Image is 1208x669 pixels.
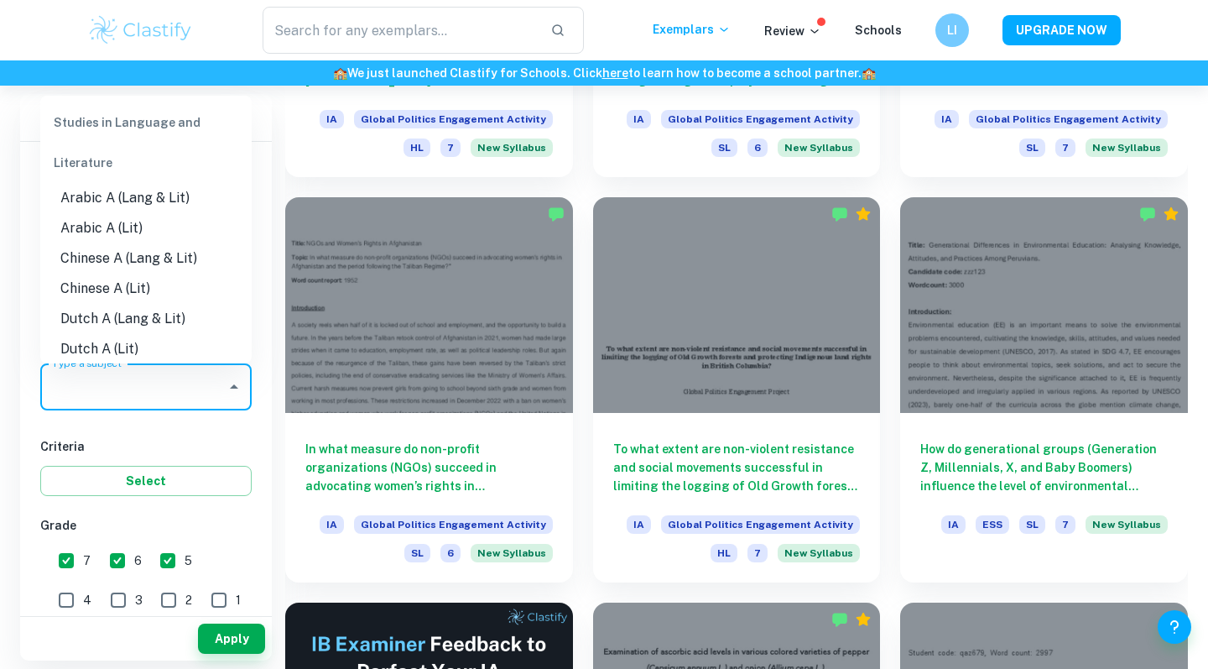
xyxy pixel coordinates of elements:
[40,304,252,334] li: Dutch A (Lang & Lit)
[778,544,860,562] div: Starting from the May 2026 session, the Global Politics Engagement Activity requirements have cha...
[855,24,902,37] a: Schools
[404,139,430,157] span: HL
[778,139,860,157] span: New Syllabus
[661,515,860,534] span: Global Politics Engagement Activity
[185,551,192,570] span: 5
[83,551,91,570] span: 7
[354,110,553,128] span: Global Politics Engagement Activity
[40,102,252,183] div: Studies in Language and Literature
[333,66,347,80] span: 🏫
[222,375,246,399] button: Close
[627,515,651,534] span: IA
[40,274,252,304] li: Chinese A (Lit)
[778,139,860,157] div: Starting from the May 2026 session, the Global Politics Engagement Activity requirements have cha...
[602,66,628,80] a: here
[285,197,573,583] a: In what measure do non-profit organizations (NGOs) succeed in advocating women’s rights in [GEOGR...
[747,139,768,157] span: 6
[1019,139,1045,157] span: SL
[855,611,872,628] div: Premium
[87,13,194,47] img: Clastify logo
[185,591,192,609] span: 2
[1019,515,1045,534] span: SL
[593,197,881,583] a: To what extent are non-violent resistance and social movements successful in limiting the logging...
[976,515,1009,534] span: ESS
[305,440,553,495] h6: In what measure do non-profit organizations (NGOs) succeed in advocating women’s rights in [GEOGR...
[1086,139,1168,157] div: Starting from the May 2026 session, the Global Politics Engagement Activity requirements have cha...
[471,139,553,157] div: Starting from the May 2026 session, the Global Politics Engagement Activity requirements have cha...
[134,551,142,570] span: 6
[661,110,860,128] span: Global Politics Engagement Activity
[263,7,537,54] input: Search for any exemplars...
[1055,515,1075,534] span: 7
[862,66,876,80] span: 🏫
[40,213,252,243] li: Arabic A (Lit)
[40,183,252,213] li: Arabic A (Lang & Lit)
[831,611,848,628] img: Marked
[440,139,461,157] span: 7
[747,544,768,562] span: 7
[764,22,821,40] p: Review
[778,544,860,562] span: New Syllabus
[1086,515,1168,544] div: Starting from the May 2026 session, the ESS IA requirements have changed. We created this exempla...
[935,110,959,128] span: IA
[711,139,737,157] span: SL
[969,110,1168,128] span: Global Politics Engagement Activity
[440,544,461,562] span: 6
[1158,610,1191,644] button: Help and Feedback
[627,110,651,128] span: IA
[1002,15,1121,45] button: UPGRADE NOW
[941,515,966,534] span: IA
[1139,206,1156,222] img: Marked
[40,334,252,364] li: Dutch A (Lit)
[320,515,344,534] span: IA
[1086,139,1168,157] span: New Syllabus
[900,197,1188,583] a: How do generational groups (Generation Z, Millennials, X, and Baby Boomers) influence the level o...
[653,20,731,39] p: Exemplars
[943,21,962,39] h6: LI
[40,516,252,535] h6: Grade
[135,591,143,609] span: 3
[40,243,252,274] li: Chinese A (Lang & Lit)
[236,591,241,609] span: 1
[40,437,252,456] h6: Criteria
[855,206,872,222] div: Premium
[20,94,272,141] h6: Filter exemplars
[711,544,737,562] span: HL
[40,466,252,496] button: Select
[831,206,848,222] img: Marked
[198,624,265,654] button: Apply
[471,544,553,562] div: Starting from the May 2026 session, the Global Politics Engagement Activity requirements have cha...
[354,515,553,534] span: Global Politics Engagement Activity
[404,544,430,562] span: SL
[920,440,1168,495] h6: How do generational groups (Generation Z, Millennials, X, and Baby Boomers) influence the level o...
[471,139,553,157] span: New Syllabus
[935,13,969,47] button: LI
[548,206,565,222] img: Marked
[471,544,553,562] span: New Syllabus
[3,64,1205,82] h6: We just launched Clastify for Schools. Click to learn how to become a school partner.
[1055,139,1075,157] span: 7
[320,110,344,128] span: IA
[613,440,861,495] h6: To what extent are non-violent resistance and social movements successful in limiting the logging...
[83,591,91,609] span: 4
[1163,206,1179,222] div: Premium
[1086,515,1168,534] span: New Syllabus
